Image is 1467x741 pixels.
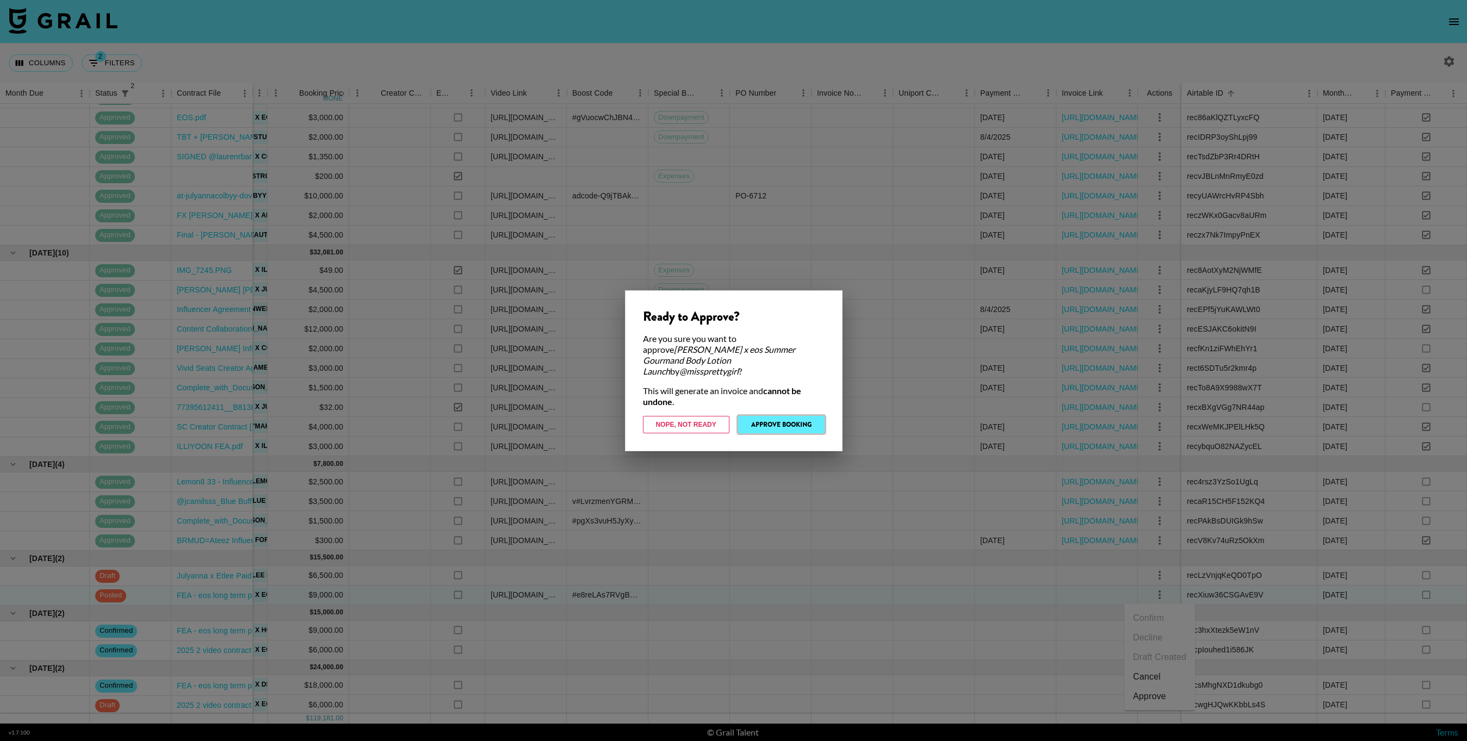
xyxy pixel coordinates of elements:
div: Ready to Approve? [643,308,825,325]
button: Approve Booking [738,416,825,433]
em: [PERSON_NAME] x eos Summer Gourmand Body Lotion Launch [643,344,795,376]
div: Are you sure you want to approve by ? [643,333,825,377]
div: This will generate an invoice and . [643,385,825,407]
button: Nope, Not Ready [643,416,729,433]
strong: cannot be undone [643,385,801,407]
em: @ missprettygirl [679,366,739,376]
